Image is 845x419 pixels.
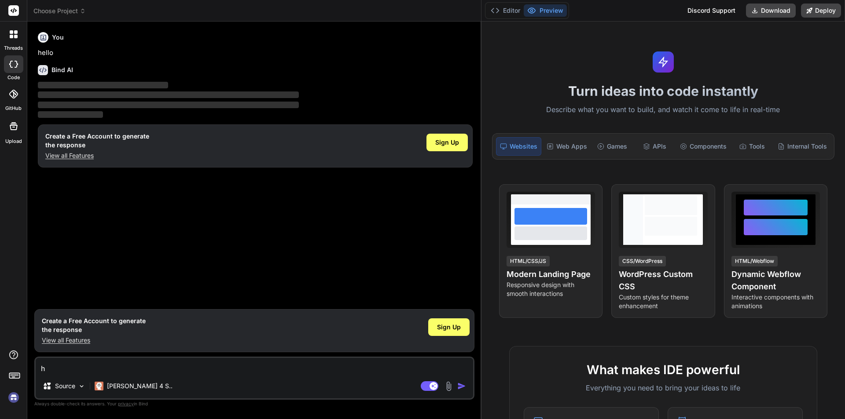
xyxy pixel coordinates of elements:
img: icon [457,382,466,390]
span: ‌ [38,82,168,88]
span: ‌ [38,102,299,108]
p: [PERSON_NAME] 4 S.. [107,382,173,390]
div: Games [592,137,633,156]
div: Tools [732,137,772,156]
h6: Bind AI [51,66,73,74]
button: Download [746,4,796,18]
span: Sign Up [437,323,461,332]
p: View all Features [42,336,146,345]
label: GitHub [5,105,22,112]
p: Source [55,382,75,390]
span: privacy [118,401,134,406]
button: Deploy [801,4,841,18]
div: Web Apps [543,137,591,156]
p: Interactive components with animations [731,293,820,310]
h4: Dynamic Webflow Component [731,268,820,293]
img: Claude 4 Sonnet [95,382,103,390]
button: Editor [487,4,524,17]
label: code [7,74,20,81]
div: APIs [634,137,675,156]
img: signin [6,390,21,405]
div: HTML/Webflow [731,256,778,266]
p: Everything you need to bring your ideas to life [524,383,803,393]
span: Sign Up [435,138,459,147]
p: Describe what you want to build, and watch it come to life in real-time [487,104,840,116]
img: attachment [444,381,454,391]
p: Custom styles for theme enhancement [619,293,707,310]
img: Pick Models [78,383,85,390]
h1: Turn ideas into code instantly [487,83,840,99]
h1: Create a Free Account to generate the response [45,132,149,149]
label: Upload [5,138,22,145]
div: Discord Support [682,4,741,18]
h6: You [52,33,64,42]
textarea: h [36,358,473,374]
button: Preview [524,4,567,17]
h2: What makes IDE powerful [524,361,803,379]
h4: WordPress Custom CSS [619,268,707,293]
span: Choose Project [33,7,86,15]
div: Components [676,137,730,156]
p: View all Features [45,151,149,160]
div: Websites [496,137,541,156]
p: Always double-check its answers. Your in Bind [34,400,474,408]
p: Responsive design with smooth interactions [507,281,595,298]
h4: Modern Landing Page [507,268,595,281]
p: hello [38,48,473,58]
label: threads [4,44,23,52]
div: CSS/WordPress [619,256,666,266]
div: Internal Tools [774,137,830,156]
span: ‌ [38,111,103,118]
span: ‌ [38,91,299,98]
h1: Create a Free Account to generate the response [42,317,146,334]
div: HTML/CSS/JS [507,256,550,266]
